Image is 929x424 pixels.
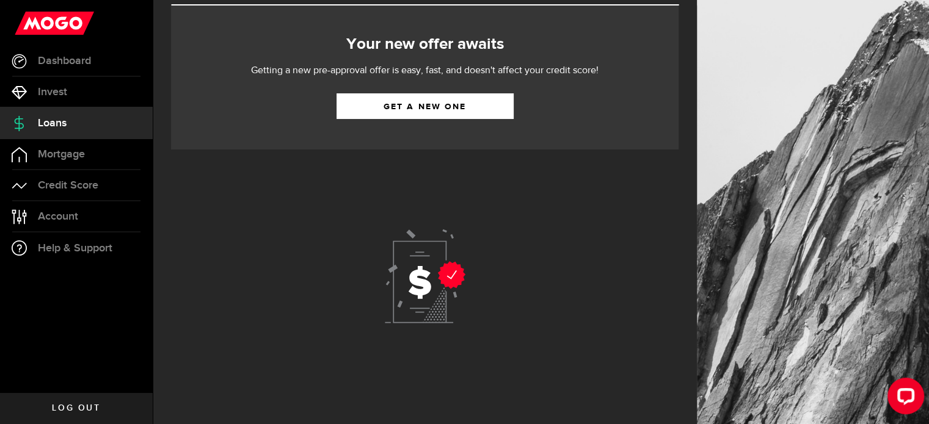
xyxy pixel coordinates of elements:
h2: Your new offer awaits [189,32,660,57]
span: Log out [52,404,100,412]
a: Get a new one [337,93,514,119]
p: Getting a new pre-approval offer is easy, fast, and doesn't affect your credit score! [214,63,636,78]
span: Mortgage [38,149,85,160]
span: Dashboard [38,56,91,66]
span: Credit Score [38,180,98,191]
span: Account [38,211,78,222]
span: Help & Support [38,243,112,254]
iframe: LiveChat chat widget [878,373,929,424]
span: Loans [38,118,67,129]
span: Invest [38,87,67,98]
